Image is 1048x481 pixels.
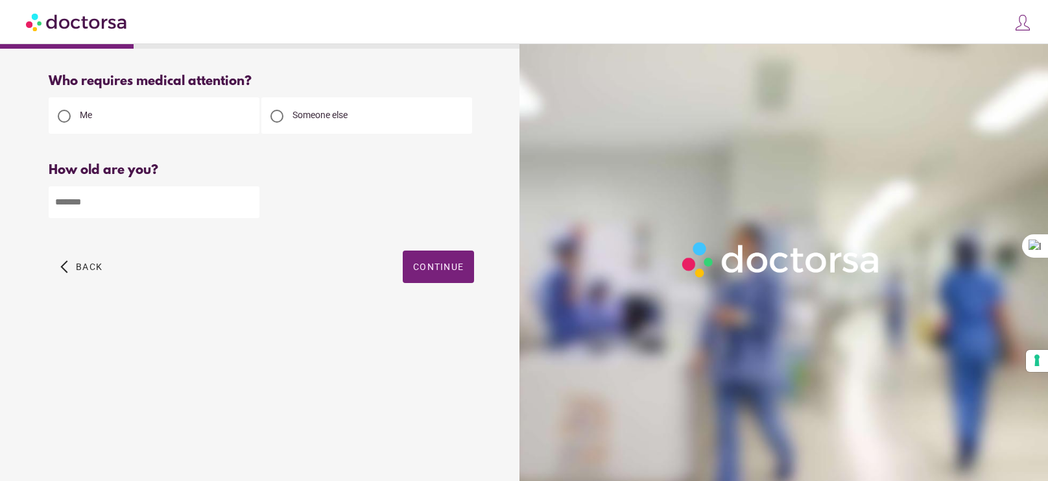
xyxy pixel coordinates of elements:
div: How old are you? [49,163,474,178]
div: Who requires medical attention? [49,74,474,89]
img: Logo-Doctorsa-trans-White-partial-flat.png [676,236,886,283]
span: Someone else [292,110,348,120]
span: Me [80,110,92,120]
img: icons8-customer-100.png [1014,14,1032,32]
button: Your consent preferences for tracking technologies [1026,350,1048,372]
img: Doctorsa.com [26,7,128,36]
span: Continue [413,262,464,272]
button: arrow_back_ios Back [55,251,108,283]
span: Back [76,262,102,272]
button: Continue [403,251,474,283]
